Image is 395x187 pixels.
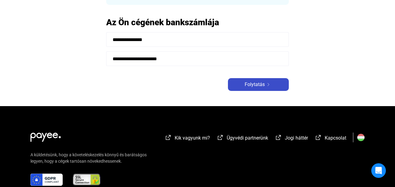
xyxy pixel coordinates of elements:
[315,136,346,142] a: external-link-whiteKapcsolat
[106,17,289,28] h2: Az Ön cégének bankszámlája
[228,78,289,91] button: Folytatásarrow-right-white
[165,134,172,140] img: external-link-white
[30,129,61,142] img: white-payee-white-dot.svg
[265,83,272,86] img: arrow-right-white
[275,136,308,142] a: external-link-whiteJogi háttér
[72,174,101,186] img: ssl
[371,163,386,178] div: Open Intercom Messenger
[217,136,268,142] a: external-link-whiteÜgyvédi partnerünk
[275,134,282,140] img: external-link-white
[30,174,63,186] img: gdpr
[165,136,210,142] a: external-link-whiteKik vagyunk mi?
[285,135,308,141] span: Jogi háttér
[175,135,210,141] span: Kik vagyunk mi?
[245,81,265,88] span: Folytatás
[217,134,224,140] img: external-link-white
[325,135,346,141] span: Kapcsolat
[315,134,322,140] img: external-link-white
[227,135,268,141] span: Ügyvédi partnerünk
[357,134,365,141] img: HU.svg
